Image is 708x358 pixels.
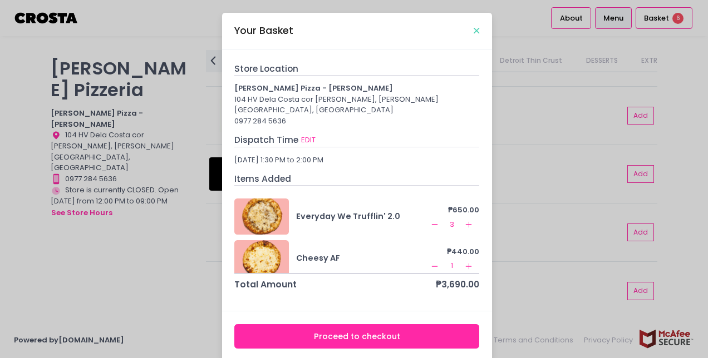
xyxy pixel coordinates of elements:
[234,83,393,93] b: [PERSON_NAME] Pizza - [PERSON_NAME]
[428,205,479,216] div: ₱650.00
[234,116,479,127] div: 0977 284 5636
[234,94,479,116] div: 104 HV Dela Costa cor [PERSON_NAME], [PERSON_NAME][GEOGRAPHIC_DATA], [GEOGRAPHIC_DATA]
[436,278,479,291] div: ₱3,690.00
[234,278,297,291] div: Total Amount
[301,134,316,146] button: EDIT
[296,211,429,222] div: Everyday We Trufflin' 2.0
[474,28,479,33] button: Close
[234,23,293,38] div: Your Basket
[428,246,479,257] div: ₱440.00
[296,252,429,264] div: Cheesy AF
[234,62,479,76] div: Store Location
[234,155,479,166] div: [DATE] 1:30 PM to 2:00 PM
[234,172,479,186] div: Items Added
[234,324,479,349] button: Proceed to checkout
[234,134,298,146] span: Dispatch Time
